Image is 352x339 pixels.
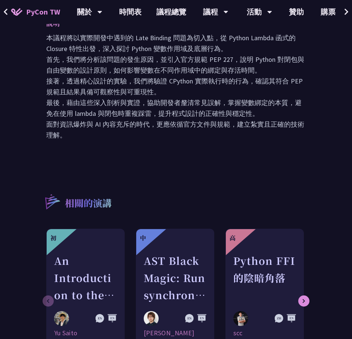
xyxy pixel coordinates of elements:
div: An Introduction to the GIL for Python Beginners: Disabling It in Python 3.13 and Leveraging Concu... [54,252,117,304]
div: Yu Saito [54,329,117,338]
img: Yu Saito [54,311,69,326]
div: Python FFI 的陰暗角落 [233,252,296,304]
span: PyCon TW [26,6,60,18]
img: Home icon of PyCon TW 2025 [11,8,22,16]
div: 高 [230,234,236,243]
div: scc [233,329,296,338]
img: scc [233,311,248,326]
img: Yuichiro Tachibana [144,311,159,326]
div: 中 [140,234,146,243]
img: r3.8d01567.svg [34,183,70,219]
div: AST Black Magic: Run synchronous Python code on asynchronous Pyodide [144,252,206,304]
p: 相關的演講 [65,196,112,211]
div: 初 [50,234,56,243]
div: [PERSON_NAME] [144,329,206,338]
p: 本議程將以實際開發中遇到的 Late Binding 問題為切入點，從 Python Lambda 函式的 Closure 特性出發，深入探討 Python 變數作用域及底層行為。 首先，我們將... [46,32,306,140]
a: PyCon TW [4,3,68,21]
